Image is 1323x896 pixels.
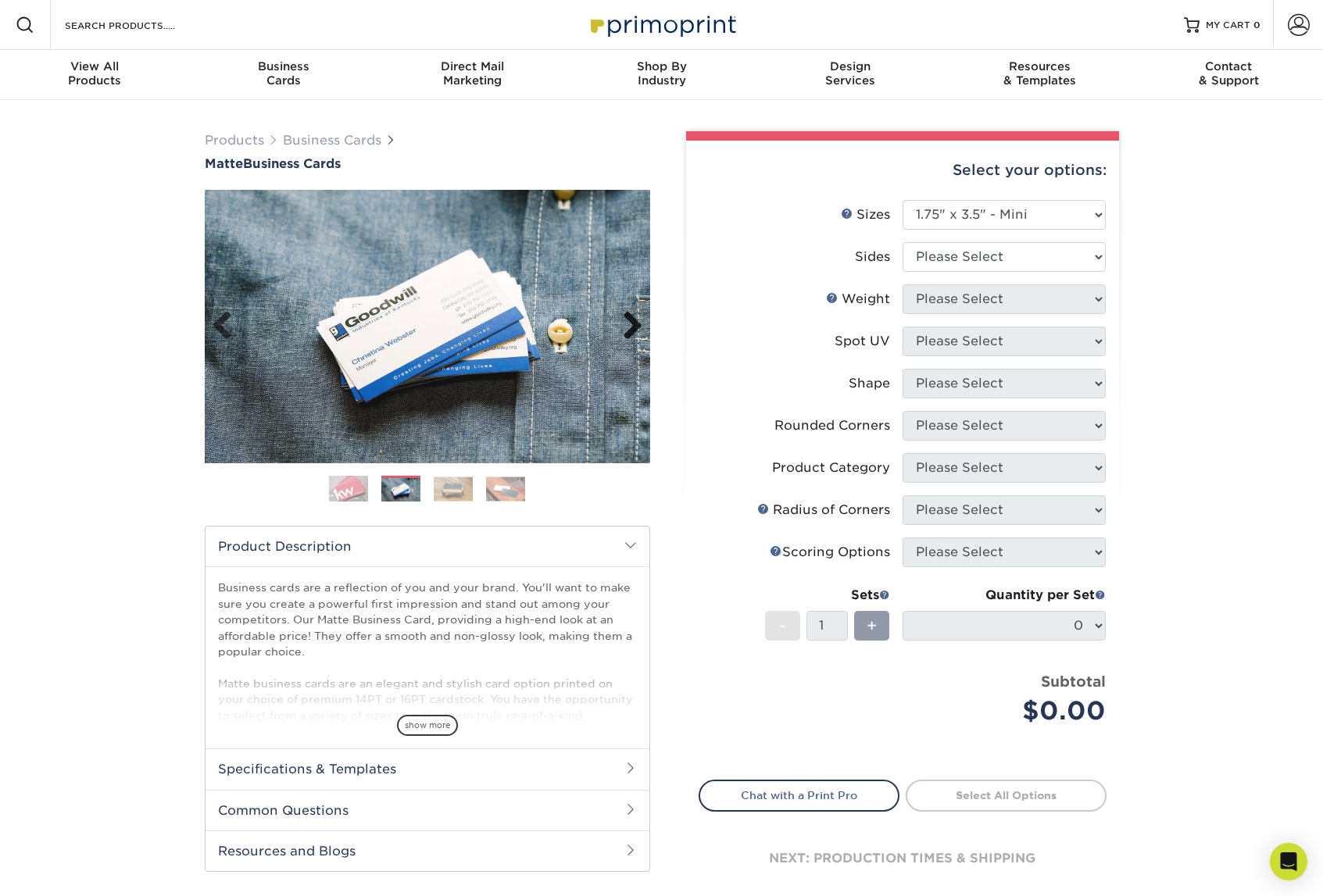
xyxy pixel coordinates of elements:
[63,16,216,34] input: SEARCH PRODUCTS.....
[486,477,525,501] img: Business Cards 04
[841,205,890,224] div: Sizes
[903,586,1106,605] div: Quantity per Set
[1134,59,1323,87] div: & Support
[434,477,473,501] img: Business Cards 03
[772,459,890,477] div: Product Category
[756,59,945,87] div: Services
[189,59,378,87] div: Cards
[699,141,1107,200] div: Select your options:
[779,614,786,637] span: -
[1206,19,1250,32] span: MY CART
[756,50,945,100] a: DesignServices
[205,156,243,171] span: Matte
[774,416,890,435] div: Rounded Corners
[756,59,945,73] span: Design
[849,374,890,393] div: Shape
[567,59,756,87] div: Industry
[378,59,567,87] div: Marketing
[189,50,378,100] a: BusinessCards
[397,715,458,736] span: show more
[584,8,740,41] img: Primoprint
[1270,843,1307,880] div: Open Intercom Messenger
[1134,50,1323,100] a: Contact& Support
[205,133,264,148] a: Products
[206,830,649,871] h2: Resources and Blogs
[699,780,899,811] a: Chat with a Print Pro
[945,59,1134,73] span: Resources
[945,59,1134,87] div: & Templates
[1134,59,1323,73] span: Contact
[205,190,650,463] img: Matte 02
[914,692,1106,730] div: $0.00
[206,748,649,789] h2: Specifications & Templates
[855,248,890,266] div: Sides
[567,50,756,100] a: Shop ByIndustry
[757,501,890,519] div: Radius of Corners
[867,614,877,637] span: +
[835,332,890,351] div: Spot UV
[770,543,890,562] div: Scoring Options
[189,59,378,73] span: Business
[206,790,649,830] h2: Common Questions
[1041,673,1106,690] strong: Subtotal
[1253,20,1260,30] span: 0
[765,586,890,605] div: Sets
[218,580,637,802] p: Business cards are a reflection of you and your brand. You'll want to make sure you create a powe...
[906,780,1107,811] a: Select All Options
[381,478,420,502] img: Business Cards 02
[329,469,368,509] img: Business Cards 01
[378,50,567,100] a: Direct MailMarketing
[283,133,381,148] a: Business Cards
[205,156,650,171] a: MatteBusiness Cards
[945,50,1134,100] a: Resources& Templates
[567,59,756,73] span: Shop By
[826,290,890,309] div: Weight
[206,527,649,566] h2: Product Description
[378,59,567,73] span: Direct Mail
[205,156,650,171] h1: Business Cards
